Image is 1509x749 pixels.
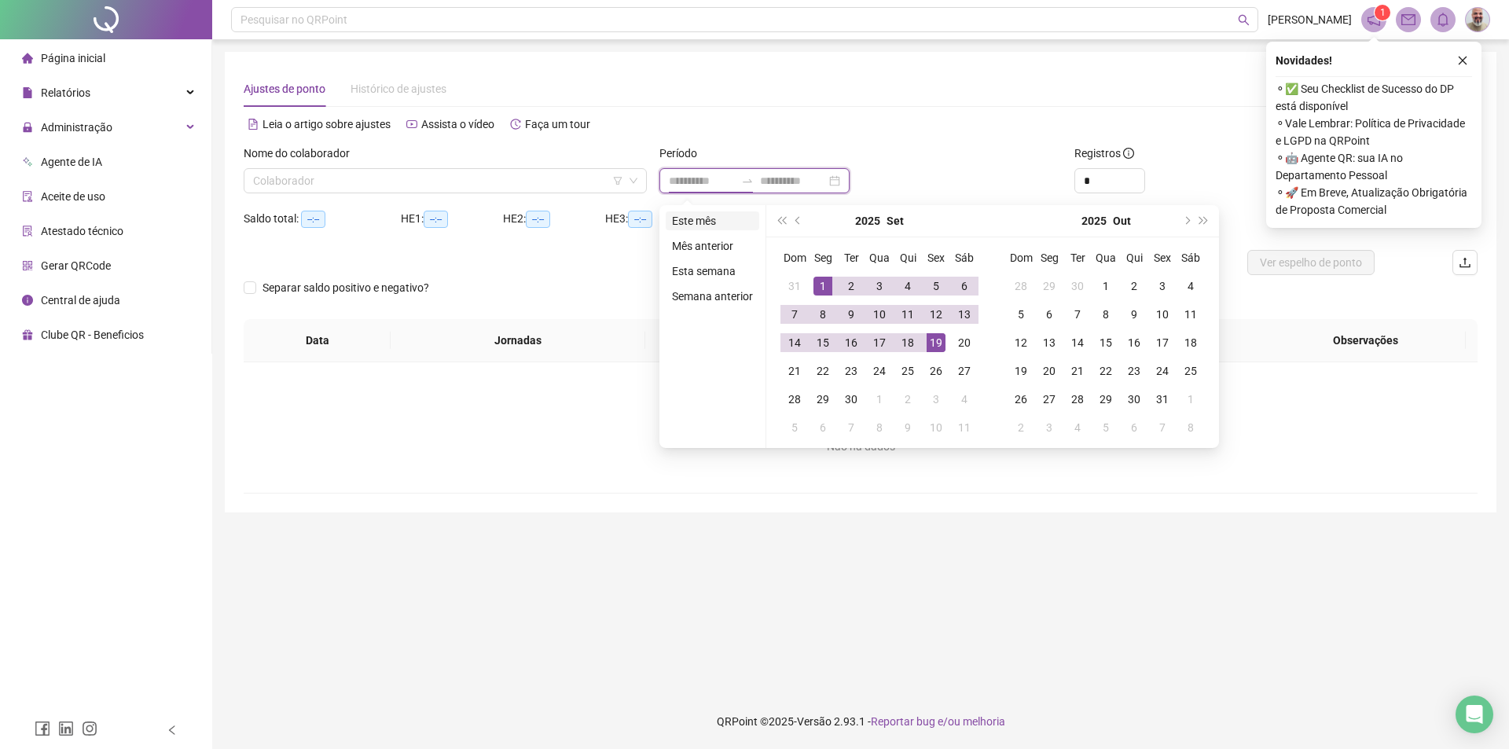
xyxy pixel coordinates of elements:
td: 2025-09-01 [809,272,837,300]
div: 15 [813,333,832,352]
td: 2025-09-27 [950,357,978,385]
div: 18 [898,333,917,352]
div: 4 [1181,277,1200,296]
div: 29 [813,390,832,409]
span: instagram [82,721,97,736]
span: Assista o vídeo [421,118,494,130]
span: Central de ajuda [41,294,120,307]
th: Qua [1092,244,1120,272]
div: 2 [1125,277,1144,296]
th: Qui [894,244,922,272]
td: 2025-10-27 [1035,385,1063,413]
div: 13 [955,305,974,324]
span: --:-- [628,211,652,228]
th: Dom [780,244,809,272]
button: super-prev-year [773,205,790,237]
td: 2025-09-22 [809,357,837,385]
span: Atestado técnico [41,225,123,237]
sup: 1 [1375,5,1390,20]
td: 2025-09-23 [837,357,865,385]
th: Entrada 1 [645,319,803,362]
li: Semana anterior [666,287,759,306]
img: 88811 [1466,8,1489,31]
div: 23 [1125,362,1144,380]
td: 2025-09-24 [865,357,894,385]
td: 2025-10-14 [1063,329,1092,357]
span: youtube [406,119,417,130]
td: 2025-10-20 [1035,357,1063,385]
span: Relatórios [41,86,90,99]
div: 17 [1153,333,1172,352]
span: history [510,119,521,130]
div: 8 [813,305,832,324]
td: 2025-09-05 [922,272,950,300]
td: 2025-09-26 [922,357,950,385]
div: 28 [1012,277,1030,296]
div: 3 [1040,418,1059,437]
li: Esta semana [666,262,759,281]
span: --:-- [526,211,550,228]
div: 24 [1153,362,1172,380]
td: 2025-10-06 [1035,300,1063,329]
span: upload [1459,256,1471,269]
span: info-circle [22,295,33,306]
div: 10 [1153,305,1172,324]
th: Seg [1035,244,1063,272]
button: month panel [887,205,904,237]
td: 2025-10-26 [1007,385,1035,413]
th: Data [244,319,391,362]
td: 2025-11-03 [1035,413,1063,442]
span: solution [22,226,33,237]
td: 2025-11-06 [1120,413,1148,442]
div: 18 [1181,333,1200,352]
td: 2025-09-25 [894,357,922,385]
span: gift [22,329,33,340]
td: 2025-10-08 [1092,300,1120,329]
div: 27 [1040,390,1059,409]
td: 2025-08-31 [780,272,809,300]
div: 28 [785,390,804,409]
div: 26 [1012,390,1030,409]
div: 28 [1068,390,1087,409]
div: Saldo total: [244,210,401,228]
td: 2025-09-20 [950,329,978,357]
td: 2025-10-30 [1120,385,1148,413]
td: 2025-10-02 [1120,272,1148,300]
div: 1 [870,390,889,409]
td: 2025-10-21 [1063,357,1092,385]
div: 2 [1012,418,1030,437]
td: 2025-10-12 [1007,329,1035,357]
td: 2025-10-05 [1007,300,1035,329]
span: Clube QR - Beneficios [41,329,144,341]
span: qrcode [22,260,33,271]
div: 6 [955,277,974,296]
span: --:-- [301,211,325,228]
div: 23 [842,362,861,380]
div: HE 1: [401,210,503,228]
div: 25 [898,362,917,380]
td: 2025-09-13 [950,300,978,329]
td: 2025-09-08 [809,300,837,329]
td: 2025-10-31 [1148,385,1177,413]
div: 30 [842,390,861,409]
th: Qui [1120,244,1148,272]
td: 2025-09-11 [894,300,922,329]
th: Dom [1007,244,1035,272]
div: 29 [1040,277,1059,296]
th: Observações [1265,319,1466,362]
div: 4 [898,277,917,296]
div: 19 [1012,362,1030,380]
div: 12 [1012,333,1030,352]
span: --:-- [424,211,448,228]
th: Jornadas [391,319,645,362]
th: Sex [1148,244,1177,272]
span: Versão [797,715,832,728]
td: 2025-10-13 [1035,329,1063,357]
span: swap-right [741,174,754,187]
footer: QRPoint © 2025 - 2.93.1 - [212,694,1509,749]
span: Agente de IA [41,156,102,168]
td: 2025-09-06 [950,272,978,300]
div: 22 [1096,362,1115,380]
button: year panel [1081,205,1107,237]
td: 2025-10-03 [1148,272,1177,300]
